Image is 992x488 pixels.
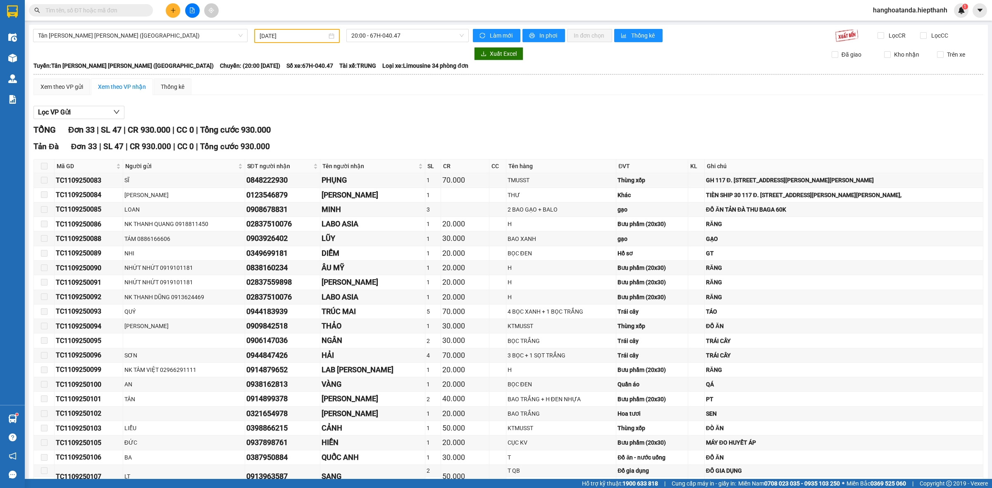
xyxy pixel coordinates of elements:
div: LŨY [322,233,424,244]
div: Trái cây [618,336,687,345]
td: TC1109250093 [55,305,123,319]
div: 30.000 [442,335,488,346]
div: gạo [618,234,687,243]
div: TC1109250096 [56,350,122,360]
div: 02837559898 [246,276,319,288]
div: Bưu phẩm (20x30) [618,278,687,287]
img: 9k= [835,29,858,42]
div: 2 BAO GẠO + BALO [508,205,615,214]
th: CC [489,159,506,173]
td: TC1109250101 [55,392,123,406]
span: download [481,51,486,57]
div: Trái cây [618,307,687,316]
div: BAO TRẮNG [508,409,615,418]
span: Tên người nhận [322,162,417,171]
span: CC 0 [177,142,194,151]
div: Bưu phẩm (20x30) [618,395,687,404]
td: 0914899378 [245,392,321,406]
th: Ghi chú [705,159,983,173]
div: BỌC ĐEN [508,249,615,258]
div: H [508,278,615,287]
td: TC1109250103 [55,421,123,436]
td: LABO ASIA [320,217,425,231]
div: ĐÒ ĂN [706,424,982,433]
span: file-add [189,7,195,13]
img: warehouse-icon [8,74,17,83]
div: BAO TRẮNG + H ĐEN NHỰA [508,395,615,404]
sup: 1 [16,413,18,416]
td: TC1109250099 [55,363,123,377]
th: Tên hàng [506,159,617,173]
td: 0944847426 [245,348,321,363]
img: logo-vxr [7,5,18,18]
div: THƯ [508,190,615,200]
div: 20.000 [442,408,488,419]
td: NGÂN [320,333,425,348]
div: Thùng xốp [618,321,687,331]
button: printerIn phơi [522,29,565,42]
span: | [124,125,126,135]
div: 70.000 [442,306,488,317]
div: DIỄM [322,248,424,259]
div: [PERSON_NAME] [322,408,424,419]
div: TC1109250091 [56,277,122,288]
div: 0914899378 [246,393,319,405]
div: QUÝ [124,307,243,316]
div: 20.000 [442,218,488,230]
span: | [126,142,128,151]
div: TC1109250101 [56,394,122,404]
div: Bưu phẩm (20x30) [618,263,687,272]
td: ÂU MỸ [320,261,425,275]
b: Tuyến: Tân [PERSON_NAME] [PERSON_NAME] ([GEOGRAPHIC_DATA]) [33,62,214,69]
div: Khác [618,190,687,200]
div: 1 [427,219,439,229]
div: 70.000 [442,350,488,361]
span: down [113,109,120,115]
div: RĂNG [706,219,982,229]
div: 0909842518 [246,320,319,332]
td: TC1109250088 [55,231,123,246]
div: TRÁI CÂY [706,336,982,345]
span: Xuất Excel [490,49,517,58]
span: 1 [963,4,966,10]
span: CR 930.000 [130,142,171,151]
td: LŨY [320,231,425,246]
td: 0321654978 [245,407,321,421]
td: TC1109250092 [55,290,123,305]
div: 1 [427,263,439,272]
div: 30.000 [442,320,488,332]
th: ĐVT [616,159,688,173]
div: 02837510076 [246,218,319,230]
div: AN [124,380,243,389]
img: warehouse-icon [8,33,17,42]
div: RĂNG [706,263,982,272]
div: 20.000 [442,248,488,259]
span: CR 930.000 [128,125,170,135]
div: RĂNG [706,278,982,287]
td: TC1109250095 [55,333,123,348]
div: 70.000 [442,174,488,186]
div: Thống kê [161,82,184,91]
div: NHỨT NHỨT 0919101181 [124,263,243,272]
div: 02837510076 [246,291,319,303]
div: LABO ASIA [322,291,424,303]
input: 11/09/2025 [260,31,327,40]
span: In phơi [539,31,558,40]
div: TC1109250086 [56,219,122,229]
div: [PERSON_NAME] [322,276,424,288]
div: 50.000 [442,422,488,434]
span: Tân Châu - Hồ Chí Minh (Giường) [38,29,243,42]
div: Xem theo VP nhận [98,82,146,91]
div: GẠO [706,234,982,243]
div: THẢO [322,320,424,332]
span: hanghoatanda.hiepthanh [866,5,954,15]
span: | [196,142,198,151]
th: KL [688,159,704,173]
div: 0123546879 [246,189,319,201]
td: NAM TẤN [320,407,425,421]
div: NHỨT NHỨT 0919101181 [124,278,243,287]
td: CẢNH [320,421,425,436]
input: Tìm tên, số ĐT hoặc mã đơn [45,6,143,15]
th: CR [441,159,489,173]
td: DIỄM [320,246,425,261]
